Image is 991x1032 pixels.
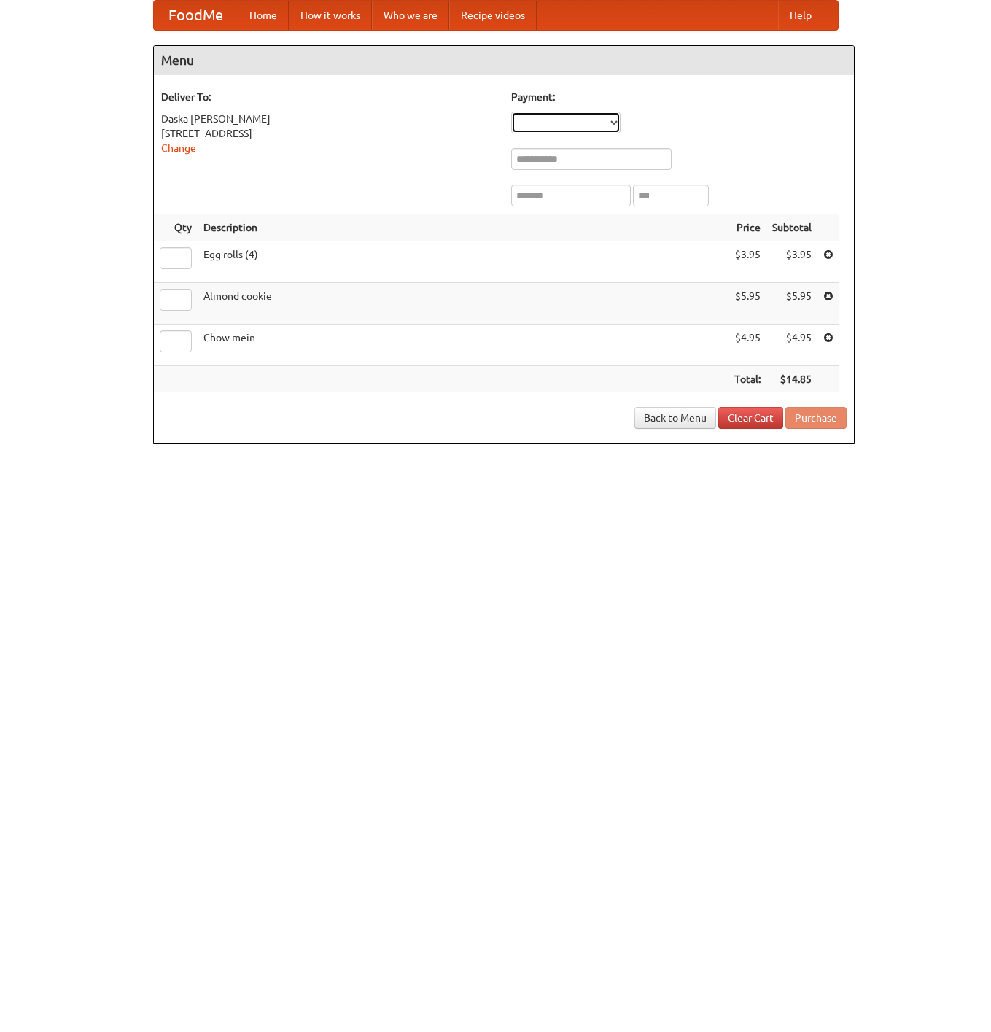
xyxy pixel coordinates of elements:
a: Clear Cart [718,407,783,429]
a: Home [238,1,289,30]
th: Price [728,214,766,241]
div: Daska [PERSON_NAME] [161,112,497,126]
a: Back to Menu [634,407,716,429]
td: $3.95 [728,241,766,283]
a: Recipe videos [449,1,537,30]
td: $4.95 [728,325,766,366]
button: Purchase [785,407,847,429]
td: $4.95 [766,325,817,366]
td: $5.95 [728,283,766,325]
div: [STREET_ADDRESS] [161,126,497,141]
th: Qty [154,214,198,241]
th: Description [198,214,728,241]
td: Chow mein [198,325,728,366]
td: $3.95 [766,241,817,283]
td: Egg rolls (4) [198,241,728,283]
a: How it works [289,1,372,30]
th: Total: [728,366,766,393]
th: Subtotal [766,214,817,241]
th: $14.85 [766,366,817,393]
a: Help [778,1,823,30]
td: Almond cookie [198,283,728,325]
td: $5.95 [766,283,817,325]
a: FoodMe [154,1,238,30]
h4: Menu [154,46,854,75]
h5: Deliver To: [161,90,497,104]
a: Who we are [372,1,449,30]
h5: Payment: [511,90,847,104]
a: Change [161,142,196,154]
